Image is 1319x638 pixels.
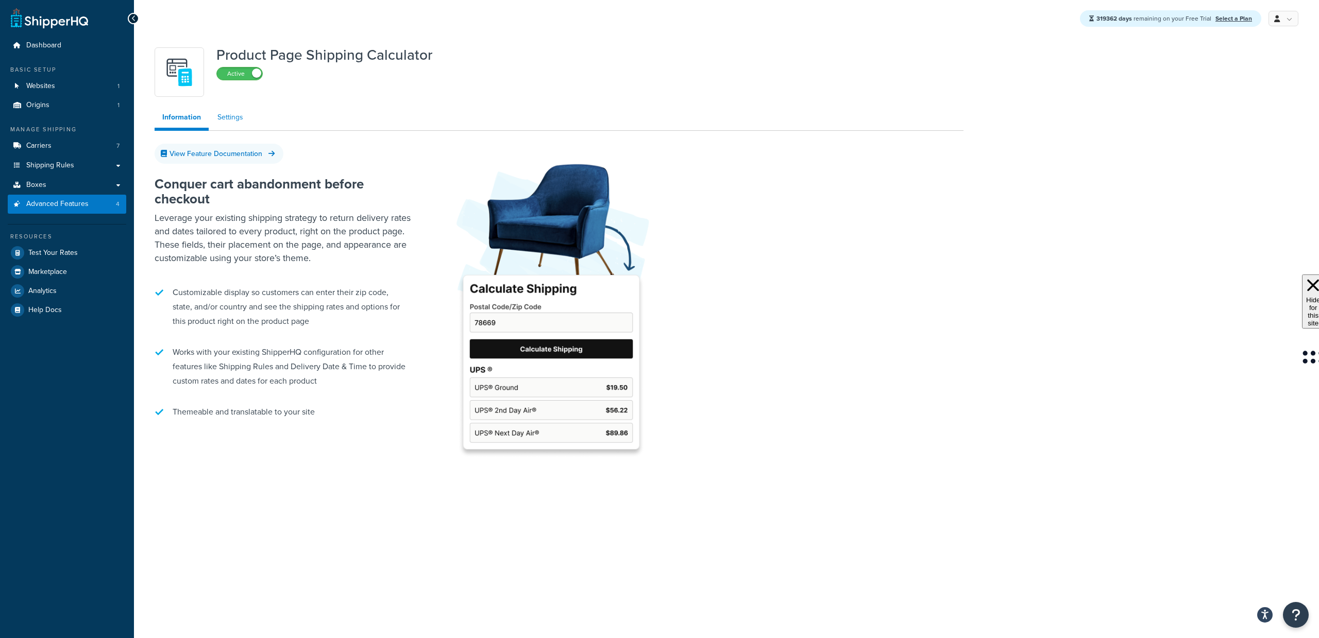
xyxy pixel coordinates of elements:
[8,136,126,156] a: Carriers7
[26,41,61,50] span: Dashboard
[28,268,67,277] span: Marketplace
[1096,14,1213,23] span: remaining on your Free Trial
[28,249,78,257] span: Test Your Rates
[216,47,432,63] h1: Product Page Shipping Calculator
[8,65,126,74] div: Basic Setup
[116,142,120,150] span: 7
[155,177,412,206] h2: Conquer cart abandonment before checkout
[8,96,126,115] a: Origins1
[155,280,412,334] li: Customizable display so customers can enter their zip code, state, and/or country and see the shi...
[8,36,126,55] a: Dashboard
[8,176,126,195] a: Boxes
[26,82,55,91] span: Websites
[8,282,126,300] a: Analytics
[155,400,412,424] li: Themeable and translatable to your site
[1215,14,1252,23] a: Select a Plan
[1283,602,1309,628] button: Open Resource Center
[155,211,412,265] p: Leverage your existing shipping strategy to return delivery rates and dates tailored to every pro...
[155,144,283,164] a: View Feature Documentation
[8,156,126,175] a: Shipping Rules
[8,263,126,281] a: Marketplace
[155,107,209,131] a: Information
[210,107,251,128] a: Settings
[116,200,120,209] span: 4
[26,142,52,150] span: Carriers
[8,232,126,241] div: Resources
[8,125,126,134] div: Manage Shipping
[26,101,49,110] span: Origins
[26,181,46,189] span: Boxes
[155,340,412,393] li: Works with your existing ShipperHQ configuration for other features like Shipping Rules and Deliv...
[8,195,126,214] li: Advanced Features
[117,101,120,110] span: 1
[443,146,659,464] img: Product Page Shipping Calculator
[8,77,126,96] a: Websites1
[8,96,126,115] li: Origins
[161,54,197,90] img: +D8d0cXZM7VpdAAAAAElFTkSuQmCC
[8,301,126,319] a: Help Docs
[217,67,262,80] label: Active
[26,200,89,209] span: Advanced Features
[28,287,57,296] span: Analytics
[8,244,126,262] a: Test Your Rates
[28,306,62,315] span: Help Docs
[8,136,126,156] li: Carriers
[117,82,120,91] span: 1
[1096,14,1132,23] strong: 319362 days
[8,77,126,96] li: Websites
[26,161,74,170] span: Shipping Rules
[8,195,126,214] a: Advanced Features4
